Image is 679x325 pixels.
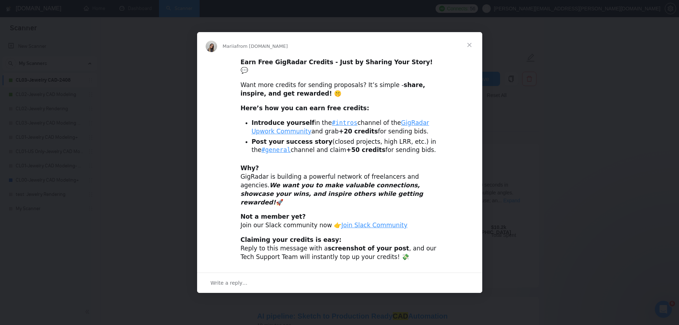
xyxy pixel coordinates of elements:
span: from [DOMAIN_NAME] [237,44,288,49]
span: Write a reply… [211,278,248,288]
li: in the channel of the and grab for sending bids. [252,119,439,136]
b: Here’s how you can earn free credits: [241,105,369,112]
b: Why? [241,164,259,172]
b: Earn Free GigRadar Credits - Just by Sharing Your Story! [241,59,433,66]
span: Close [457,32,482,58]
b: Post your success story [252,138,333,145]
div: GigRadar is building a powerful network of freelancers and agencies. 🚀 [241,164,439,207]
div: 💬 [241,58,439,75]
a: GigRadar Upwork Community [252,119,429,135]
b: +50 credits [346,146,385,153]
a: #intros [332,119,357,126]
b: screenshot of your post [328,245,409,252]
b: Claiming your credits is easy: [241,236,342,243]
b: +20 credits [339,128,378,135]
div: Join our Slack community now 👉 [241,213,439,230]
b: Not a member yet? [241,213,306,220]
i: We want you to make valuable connections, showcase your wins, and inspire others while getting re... [241,182,423,206]
b: Introduce yourself [252,119,315,126]
div: Reply to this message with a , and our Tech Support Team will instantly top up your credits! 💸 [241,236,439,261]
img: Profile image for Mariia [206,41,217,52]
li: (closed projects, high LRR, etc.) in the channel and claim for sending bids. [252,138,439,155]
a: #general [262,146,291,153]
a: Join Slack Community [341,222,407,229]
div: Want more credits for sending proposals? It’s simple - [241,81,439,98]
div: Open conversation and reply [197,273,482,293]
span: Mariia [223,44,237,49]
